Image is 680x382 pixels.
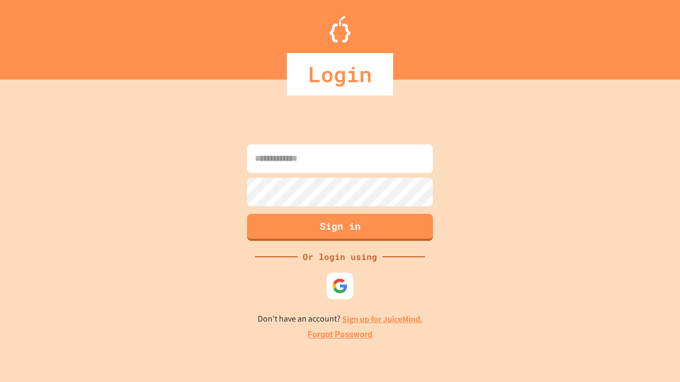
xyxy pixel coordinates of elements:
[342,314,423,325] a: Sign up for JuiceMind.
[308,328,372,341] a: Forgot Password
[332,278,348,294] img: google-icon.svg
[287,53,393,95] div: Login
[247,214,433,241] button: Sign in
[297,250,382,263] div: Or login using
[258,312,423,326] p: Don't have an account?
[329,16,351,42] img: Logo.svg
